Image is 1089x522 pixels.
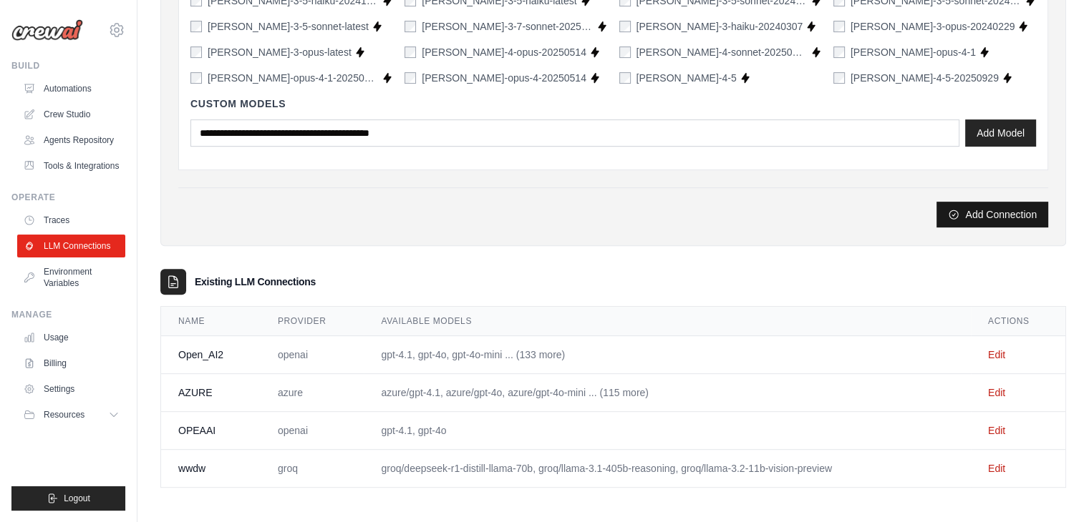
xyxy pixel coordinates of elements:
a: Billing [17,352,125,375]
label: claude-3-7-sonnet-20250219 [422,19,593,34]
td: gpt-4.1, gpt-4o, gpt-4o-mini ... (133 more) [364,336,971,374]
td: groq/deepseek-r1-distill-llama-70b, groq/llama-3.1-405b-reasoning, groq/llama-3.2-11b-vision-preview [364,450,971,488]
input: claude-opus-4-1-20250805 [190,72,202,84]
a: Settings [17,378,125,400]
label: claude-opus-4-1-20250805 [208,71,379,85]
input: claude-3-opus-latest [190,46,202,58]
input: claude-3-5-sonnet-latest [190,21,202,32]
label: claude-3-opus-latest [208,45,352,59]
th: Actions [971,307,1065,336]
input: claude-opus-4-1 [833,46,845,58]
button: Resources [17,403,125,426]
a: Edit [988,463,1005,474]
div: Build [11,60,125,72]
input: claude-4-opus-20250514 [405,46,416,58]
label: claude-3-opus-20240229 [851,19,1015,34]
a: LLM Connections [17,235,125,257]
input: claude-4-sonnet-20250514 [619,46,631,58]
a: Usage [17,326,125,349]
img: Logo [11,19,83,41]
button: Add Connection [936,202,1048,227]
div: Manage [11,309,125,320]
th: Name [161,307,261,336]
th: Available Models [364,307,971,336]
a: Agents Repository [17,129,125,152]
a: Environment Variables [17,260,125,295]
a: Traces [17,209,125,232]
div: Operate [11,192,125,203]
span: Resources [44,409,84,420]
td: azure/gpt-4.1, azure/gpt-4o, azure/gpt-4o-mini ... (115 more) [364,374,971,412]
a: Edit [988,387,1005,398]
h4: Custom Models [190,97,1036,111]
td: groq [261,450,364,488]
td: gpt-4.1, gpt-4o [364,412,971,450]
a: Automations [17,77,125,100]
label: claude-sonnet-4-5-20250929 [851,71,999,85]
a: Edit [988,425,1005,436]
input: claude-opus-4-20250514 [405,72,416,84]
label: claude-opus-4-20250514 [422,71,586,85]
input: claude-3-haiku-20240307 [619,21,631,32]
td: openai [261,412,364,450]
span: Logout [64,493,90,504]
label: claude-3-5-sonnet-latest [208,19,369,34]
input: claude-sonnet-4-5-20250929 [833,72,845,84]
td: Open_AI2 [161,336,261,374]
a: Edit [988,349,1005,360]
input: claude-3-opus-20240229 [833,21,845,32]
td: azure [261,374,364,412]
td: AZURE [161,374,261,412]
input: claude-sonnet-4-5 [619,72,631,84]
a: Crew Studio [17,103,125,126]
td: openai [261,336,364,374]
label: claude-4-sonnet-20250514 [637,45,808,59]
button: Add Model [965,119,1036,147]
button: Logout [11,486,125,511]
label: claude-opus-4-1 [851,45,976,59]
label: claude-sonnet-4-5 [637,71,737,85]
label: claude-3-haiku-20240307 [637,19,803,34]
h3: Existing LLM Connections [195,275,316,289]
td: wwdw [161,450,261,488]
td: OPEAAI [161,412,261,450]
label: claude-4-opus-20250514 [422,45,586,59]
a: Tools & Integrations [17,154,125,177]
input: claude-3-7-sonnet-20250219 [405,21,416,32]
th: Provider [261,307,364,336]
